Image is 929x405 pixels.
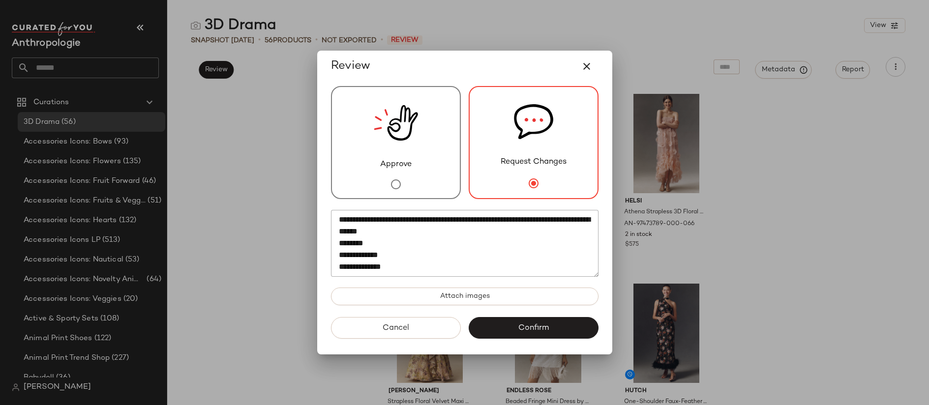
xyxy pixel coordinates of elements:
[439,292,489,300] span: Attach images
[331,288,599,305] button: Attach images
[382,323,409,333] span: Cancel
[331,58,370,74] span: Review
[514,87,553,156] img: svg%3e
[374,87,418,159] img: review_new_snapshot.RGmwQ69l.svg
[518,323,549,333] span: Confirm
[469,317,599,339] button: Confirm
[501,156,567,168] span: Request Changes
[380,159,412,171] span: Approve
[331,317,461,339] button: Cancel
